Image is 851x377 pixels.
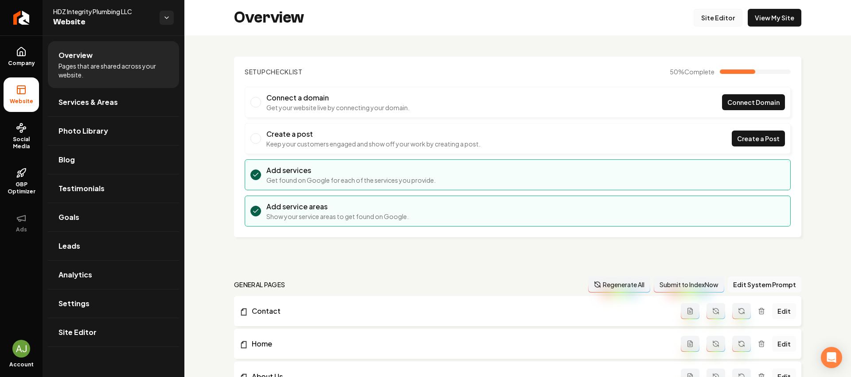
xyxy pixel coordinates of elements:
h2: Overview [234,9,304,27]
span: Setup [245,68,266,76]
a: Company [4,39,39,74]
p: Keep your customers engaged and show off your work by creating a post. [266,139,480,148]
span: Testimonials [59,183,105,194]
button: Regenerate All [588,277,650,292]
span: GBP Optimizer [4,181,39,195]
span: Company [4,60,39,67]
p: Get your website live by connecting your domain. [266,103,410,112]
span: Analytics [59,269,92,280]
a: Edit [772,303,796,319]
span: Site Editor [59,327,97,338]
span: Create a Post [737,134,780,143]
span: Social Media [4,136,39,150]
span: Pages that are shared across your website. [59,62,168,79]
button: Ads [4,206,39,240]
h3: Add service areas [266,201,409,212]
span: Website [53,16,152,28]
a: Services & Areas [48,88,179,116]
a: Settings [48,289,179,318]
span: HDZ Integrity Plumbing LLC [53,7,152,16]
h3: Connect a domain [266,92,410,103]
span: Account [9,361,34,368]
a: Analytics [48,261,179,289]
span: Website [6,98,37,105]
a: Site Editor [694,9,742,27]
a: Edit [772,336,796,352]
a: GBP Optimizer [4,161,39,202]
span: Overview [59,50,93,61]
a: View My Site [748,9,801,27]
h3: Create a post [266,129,480,139]
a: Blog [48,146,179,174]
p: Show your service areas to get found on Google. [266,212,409,221]
img: AJ Nimeh [12,340,30,358]
h3: Add services [266,165,436,176]
a: Goals [48,203,179,231]
h2: general pages [234,280,285,289]
a: Home [239,339,681,349]
div: Open Intercom Messenger [821,347,842,368]
span: Goals [59,212,79,223]
p: Get found on Google for each of the services you provide. [266,176,436,185]
span: Settings [59,298,90,309]
img: Rebolt Logo [13,11,30,25]
a: Social Media [4,115,39,157]
a: Testimonials [48,174,179,203]
span: Services & Areas [59,97,118,108]
a: Connect Domain [722,94,785,110]
span: Complete [684,68,714,76]
span: Connect Domain [727,98,780,107]
a: Create a Post [732,131,785,146]
span: Photo Library [59,126,108,136]
a: Contact [239,306,681,316]
a: Site Editor [48,318,179,346]
span: Leads [59,241,80,251]
button: Open user button [12,340,30,358]
a: Leads [48,232,179,260]
button: Add admin page prompt [681,303,699,319]
button: Add admin page prompt [681,336,699,352]
button: Edit System Prompt [728,277,801,292]
span: Ads [12,226,31,233]
a: Photo Library [48,117,179,145]
button: Submit to IndexNow [654,277,724,292]
span: Blog [59,154,75,165]
span: 50 % [670,67,714,76]
h2: Checklist [245,67,303,76]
